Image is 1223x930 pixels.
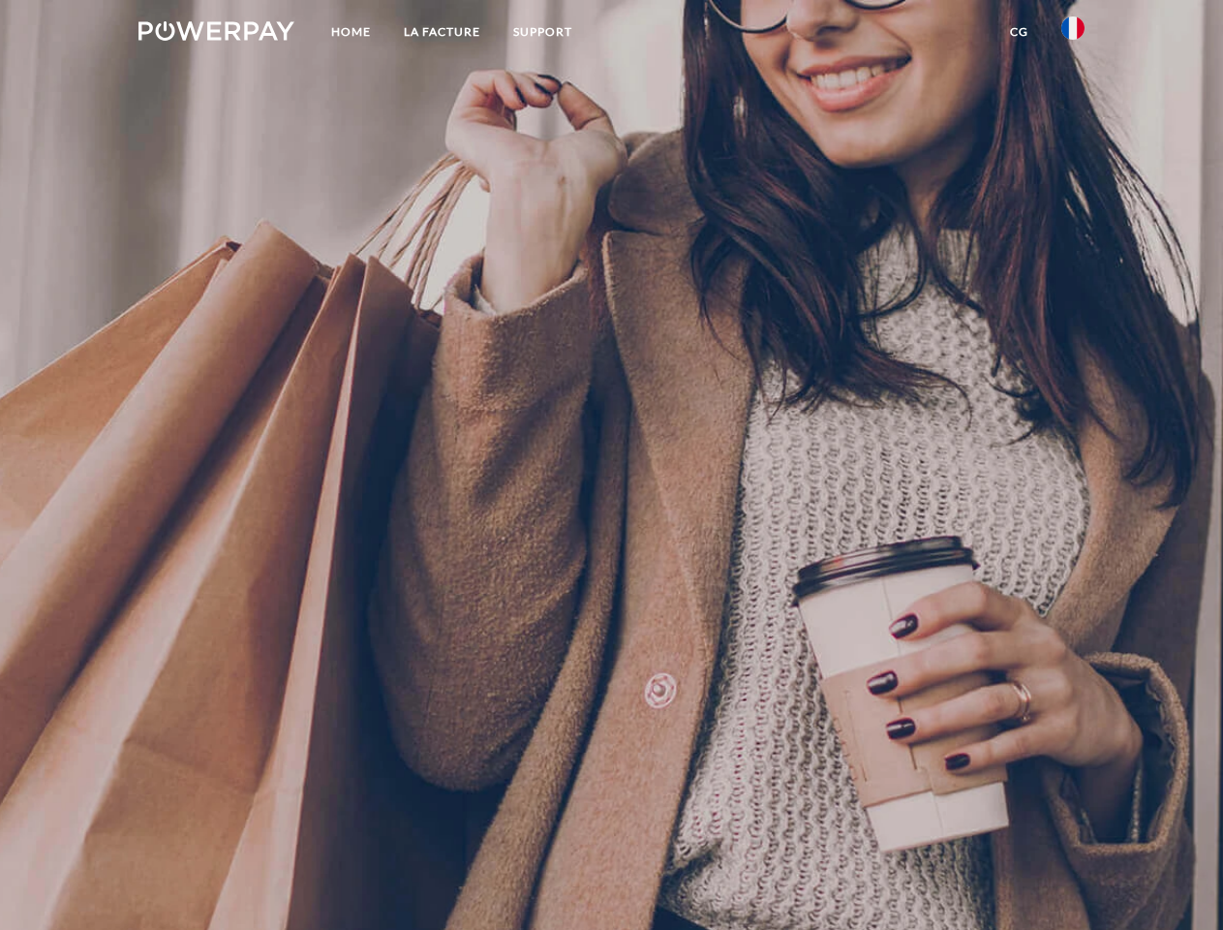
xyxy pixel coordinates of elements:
[497,15,589,49] a: Support
[994,15,1045,49] a: CG
[1061,16,1085,40] img: fr
[315,15,387,49] a: Home
[387,15,497,49] a: LA FACTURE
[138,21,294,41] img: logo-powerpay-white.svg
